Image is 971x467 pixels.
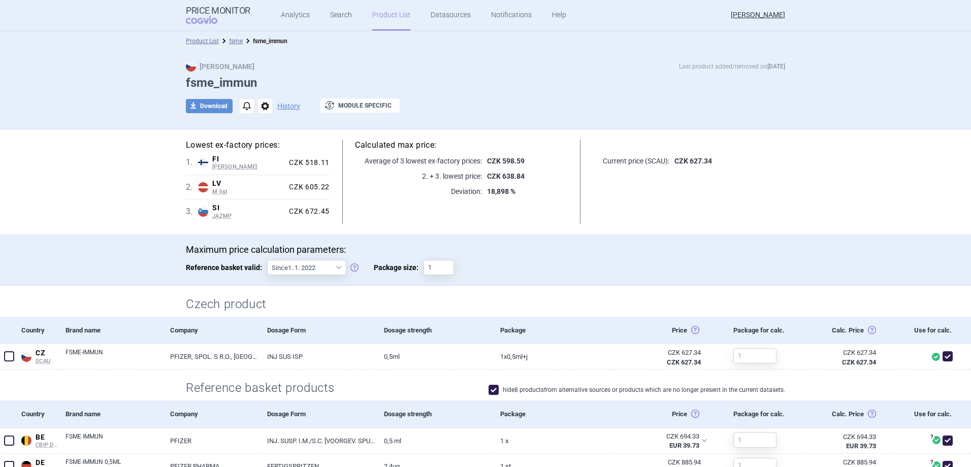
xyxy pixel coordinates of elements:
div: Dosage strength [376,317,493,344]
span: LV [212,179,285,188]
img: Slovenia [198,207,208,217]
a: Product List [186,38,219,45]
span: Package size: [374,260,424,275]
h5: Lowest ex-factory prices: [186,140,330,151]
a: BEBECBIP DCI [18,431,58,449]
a: 1 x [493,428,609,453]
strong: Price Monitor [186,6,250,16]
span: 1 . [186,156,198,169]
a: PFIZER, SPOL. S R.O., [GEOGRAPHIC_DATA] [163,344,260,369]
span: M list [212,188,285,195]
div: Package [493,401,609,428]
div: Brand name [58,317,163,344]
span: CBIP DCI [36,442,58,449]
strong: CZK 598.59 [487,157,525,165]
p: Maximum price calculation parameters: [186,244,785,255]
span: [PERSON_NAME] [212,163,285,171]
a: Price MonitorCOGVIO [186,6,250,25]
strong: EUR 39.73 [846,442,876,450]
span: 2 . [186,181,198,193]
div: Company [163,401,260,428]
div: Dosage strength [376,401,493,428]
a: INJ SUS ISP [260,344,376,369]
span: Reference basket valid: [186,260,267,275]
div: CZK 885.94 [811,458,876,467]
input: 1 [733,348,776,363]
h5: Calculated max price: [355,140,568,151]
div: Dosage Form [260,317,376,344]
div: Package for calc. [726,401,803,428]
div: CZK 694.33 [811,432,876,442]
p: Deviation: [355,186,482,196]
h2: Czech product [186,296,785,313]
div: CZK 518.11 [285,158,330,168]
span: SI [212,204,285,213]
div: Calc. Price [803,317,889,344]
strong: EUR 39.73 [669,442,699,449]
div: Company [163,317,260,344]
div: Package [493,317,609,344]
div: Brand name [58,401,163,428]
div: CZK 694.33EUR 39.73 [609,428,714,454]
strong: fsme_immun [253,38,287,45]
h1: fsme_immun [186,76,785,90]
div: Dosage Form [260,401,376,428]
span: 3 . [186,206,198,218]
strong: CZK 627.34 [667,358,701,366]
a: 0,5 ml [376,428,493,453]
div: Calc. Price [803,401,889,428]
li: fsme [219,36,243,46]
div: CZK 672.45 [285,207,330,216]
a: INJ. SUSP. I.M./S.C. [VOORGEV. SPUIT] [260,428,376,453]
span: SCAU [36,358,58,365]
button: Module specific [320,98,400,113]
li: Product List [186,36,219,46]
p: 2. + 3. lowest price: [355,171,482,181]
input: 1 [733,432,776,448]
h2: Reference basket products [186,380,343,396]
img: CZ [186,61,196,72]
span: COGVIO [186,16,232,24]
a: FSME-IMMUN [66,348,163,366]
a: 1X0,5ML+J [493,344,609,369]
div: Price [609,317,726,344]
a: fsme [229,38,243,45]
p: Last product added/removed on [679,61,785,72]
img: Latvia [198,182,208,192]
a: CZCZSCAU [18,347,58,364]
p: Current price (SCAU): [593,156,669,166]
strong: 18,898 % [487,187,515,195]
div: Use for calc. [889,317,957,344]
div: Package for calc. [726,317,803,344]
a: CZK 627.34CZK 627.34 [803,344,889,371]
span: ? [928,434,934,440]
div: Country [18,401,58,428]
div: Use for calc. [889,401,957,428]
span: BE [36,433,58,442]
a: 0,5ML [376,344,493,369]
span: FI [212,155,285,164]
img: Belgium [21,436,31,446]
strong: CZK 627.34 [842,358,876,366]
strong: CZK 638.84 [487,172,525,180]
strong: CZK 627.34 [674,157,712,165]
a: CZK 694.33EUR 39.73 [803,428,889,455]
span: JAZMP [212,213,285,220]
button: Download [186,99,233,113]
a: PFIZER [163,428,260,453]
li: fsme_immun [243,36,287,46]
abbr: SP-CAU-010 Belgie nehrazené LP [617,432,699,450]
img: Czech Republic [21,352,31,362]
div: Price [609,401,726,428]
strong: [DATE] [767,63,785,70]
span: ? [928,459,934,465]
span: CZ [36,349,58,358]
strong: [PERSON_NAME] [186,62,254,71]
div: CZK 694.33 [617,432,699,441]
button: History [277,103,300,110]
abbr: Česko ex-factory [617,348,701,366]
div: CZK 885.94 [617,458,701,467]
div: CZK 627.34 [617,348,701,357]
input: Package size: [424,260,454,275]
div: Country [18,317,58,344]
